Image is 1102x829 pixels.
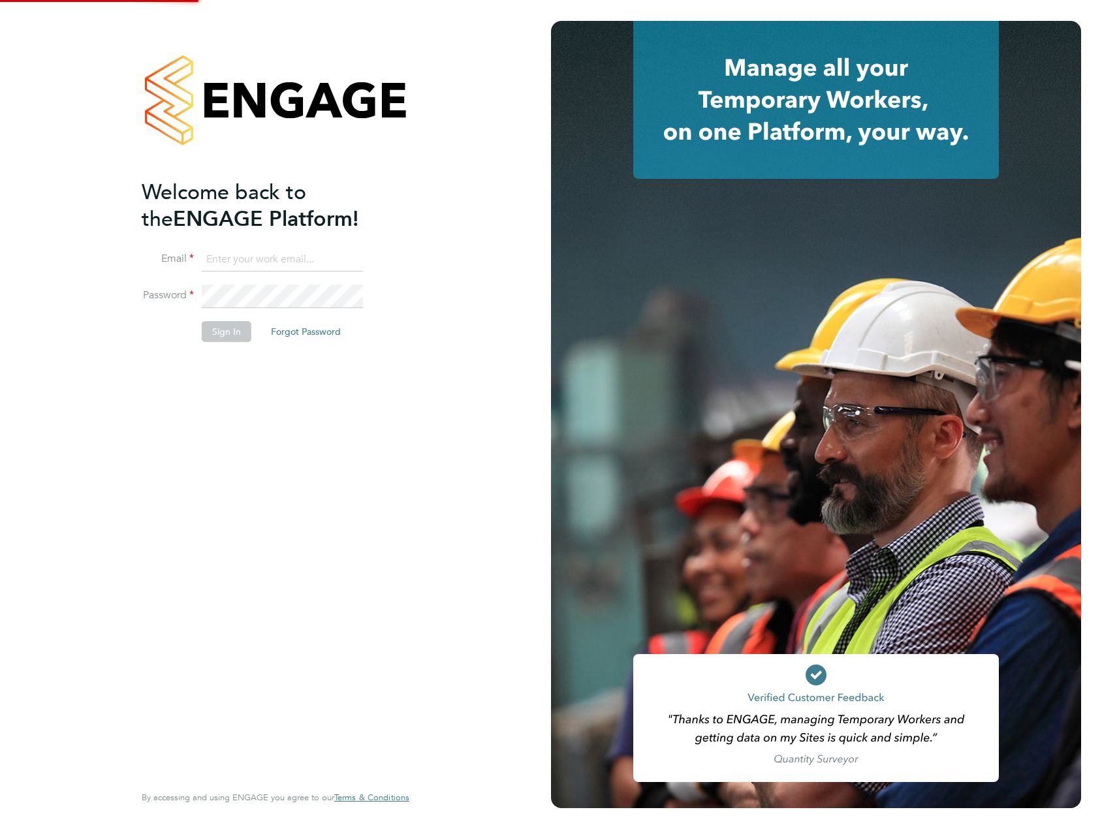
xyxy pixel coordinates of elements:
[334,792,409,803] a: Terms & Conditions
[142,180,306,232] span: Welcome back to the
[334,792,409,803] span: Terms & Conditions
[142,252,194,266] label: Email
[142,792,409,803] span: By accessing and using ENGAGE you agree to our
[260,321,351,342] button: Forgot Password
[202,321,251,342] button: Sign In
[202,248,363,272] input: Enter your work email...
[142,179,396,232] h2: ENGAGE Platform!
[142,289,194,302] label: Password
